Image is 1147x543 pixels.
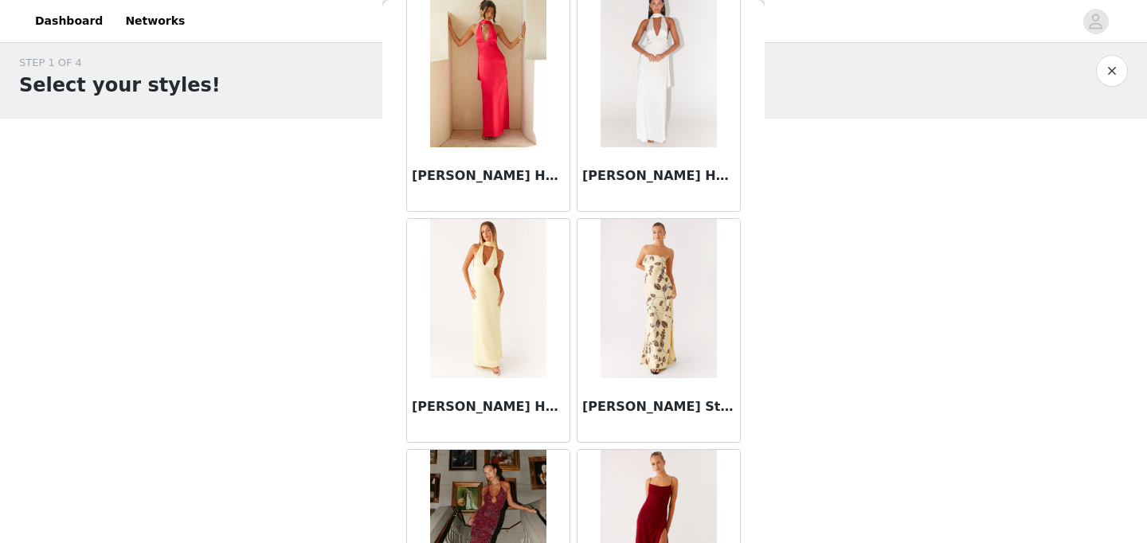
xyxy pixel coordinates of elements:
img: Alicia Satin Halter Maxi Dress - Yellow [430,219,546,378]
a: Dashboard [25,3,112,39]
h3: [PERSON_NAME] Strapless Maxi Dress - Buttercream Bliss [582,397,735,416]
h3: [PERSON_NAME] Halter Maxi Dress - Fuchsia [412,166,565,186]
img: Alisa Strapless Maxi Dress - Buttercream Bliss [601,219,716,378]
div: avatar [1088,9,1103,34]
h3: [PERSON_NAME] Halter Maxi Dress - White [582,166,735,186]
h1: Select your styles! [19,71,221,100]
h3: [PERSON_NAME] Halter Maxi Dress - Yellow [412,397,565,416]
div: STEP 1 OF 4 [19,55,221,71]
a: Networks [115,3,194,39]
